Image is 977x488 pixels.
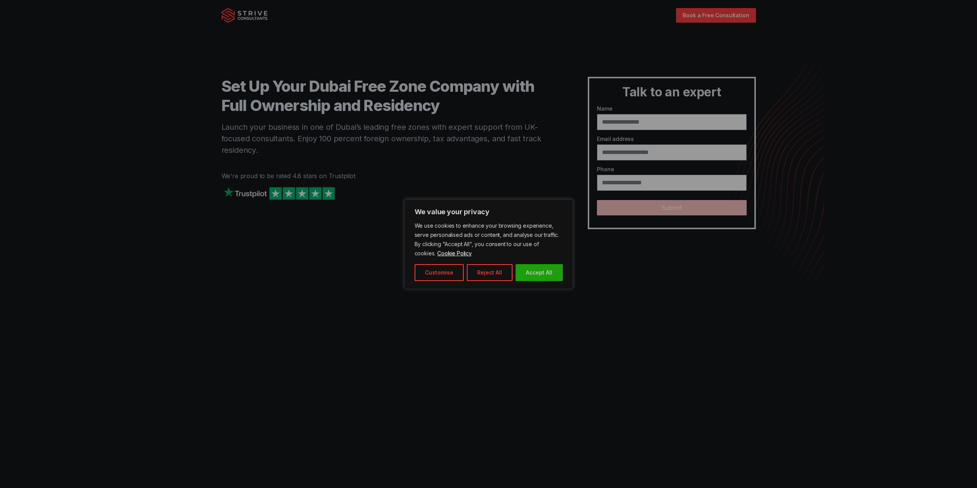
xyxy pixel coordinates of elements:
[516,264,563,281] button: Accept All
[415,221,563,258] p: We use cookies to enhance your browsing experience, serve personalised ads or content, and analys...
[437,250,472,257] a: Cookie Policy
[415,264,464,281] button: Customise
[404,199,573,289] div: We value your privacy
[467,264,512,281] button: Reject All
[415,207,563,217] p: We value your privacy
